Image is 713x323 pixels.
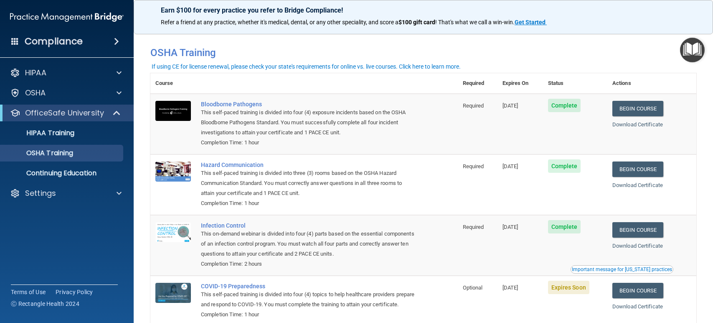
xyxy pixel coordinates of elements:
[11,288,46,296] a: Terms of Use
[10,188,122,198] a: Settings
[612,303,663,310] a: Download Certificate
[201,259,416,269] div: Completion Time: 2 hours
[161,6,686,14] p: Earn $100 for every practice you refer to Bridge Compliance!
[572,267,672,272] div: Important message for [US_STATE] practices
[497,73,543,94] th: Expires On
[25,188,56,198] p: Settings
[458,73,497,94] th: Required
[463,285,483,291] span: Optional
[612,121,663,128] a: Download Certificate
[201,168,416,198] div: This self-paced training is divided into three (3) rooms based on the OSHA Hazard Communication S...
[612,161,663,177] a: Begin Course
[25,88,46,98] p: OSHA
[201,101,416,108] a: Bloodborne Pathogens
[10,108,121,118] a: OfficeSafe University
[10,88,122,98] a: OSHA
[502,285,518,291] span: [DATE]
[56,288,93,296] a: Privacy Policy
[435,19,515,26] span: ! That's what we call a win-win.
[607,73,696,94] th: Actions
[548,220,581,233] span: Complete
[201,108,416,138] div: This self-paced training is divided into four (4) exposure incidents based on the OSHA Bloodborne...
[612,101,663,116] a: Begin Course
[502,224,518,230] span: [DATE]
[201,198,416,208] div: Completion Time: 1 hour
[680,38,705,62] button: Open Resource Center
[463,224,484,230] span: Required
[612,182,663,188] a: Download Certificate
[11,300,79,308] span: Ⓒ Rectangle Health 2024
[548,99,581,112] span: Complete
[201,290,416,310] div: This self-paced training is divided into four (4) topics to help healthcare providers prepare and...
[548,281,589,294] span: Expires Soon
[150,62,462,71] button: If using CE for license renewal, please check your state's requirements for online vs. live cours...
[161,19,398,26] span: Refer a friend at any practice, whether it's medical, dental, or any other speciality, and score a
[150,73,196,94] th: Course
[5,169,119,177] p: Continuing Education
[201,161,416,168] a: Hazard Communication
[201,283,416,290] a: COVID-19 Preparedness
[502,163,518,169] span: [DATE]
[515,19,546,26] strong: Get Started
[463,103,484,109] span: Required
[548,159,581,173] span: Complete
[201,138,416,148] div: Completion Time: 1 hour
[201,229,416,259] div: This on-demand webinar is divided into four (4) parts based on the essential components of an inf...
[612,243,663,249] a: Download Certificate
[201,222,416,229] a: Infection Control
[502,103,518,109] span: [DATE]
[150,47,696,59] h4: OSHA Training
[10,68,122,78] a: HIPAA
[201,310,416,320] div: Completion Time: 1 hour
[612,283,663,298] a: Begin Course
[25,108,104,118] p: OfficeSafe University
[152,64,461,69] div: If using CE for license renewal, please check your state's requirements for online vs. live cours...
[571,265,673,274] button: Read this if you are a dental practitioner in the state of CA
[515,19,547,26] a: Get Started
[25,68,46,78] p: HIPAA
[543,73,607,94] th: Status
[398,19,435,26] strong: $100 gift card
[10,9,124,26] img: PMB logo
[463,163,484,169] span: Required
[612,222,663,238] a: Begin Course
[5,149,73,157] p: OSHA Training
[5,129,74,137] p: HIPAA Training
[25,36,83,47] h4: Compliance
